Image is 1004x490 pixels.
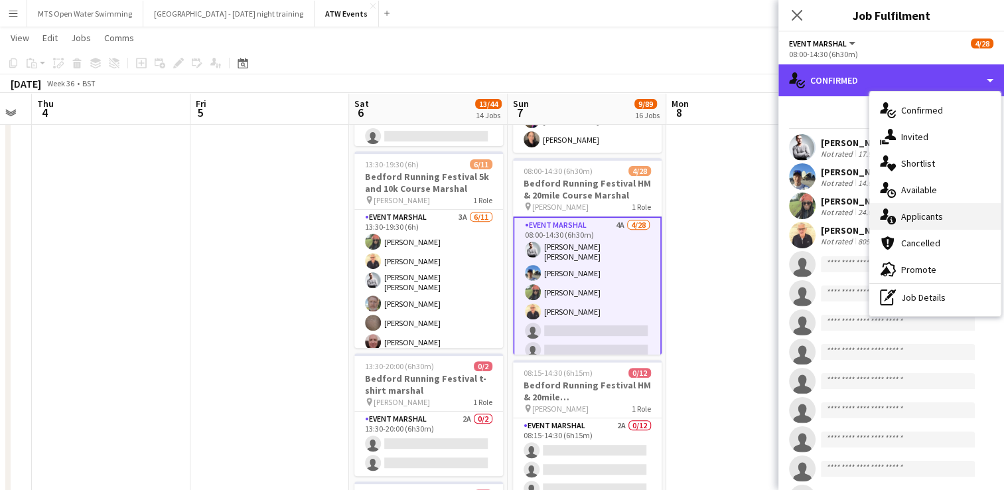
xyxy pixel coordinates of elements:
[11,77,41,90] div: [DATE]
[672,98,689,110] span: Mon
[789,39,857,48] button: Event Marshal
[869,230,1001,256] div: Cancelled
[354,98,369,110] span: Sat
[821,149,855,159] div: Not rated
[524,368,593,378] span: 08:15-14:30 (6h15m)
[778,64,1004,96] div: Confirmed
[35,105,54,120] span: 4
[821,137,964,149] div: [PERSON_NAME] [PERSON_NAME]
[143,1,315,27] button: [GEOGRAPHIC_DATA] - [DATE] night training
[670,105,689,120] span: 8
[365,159,419,169] span: 13:30-19:30 (6h)
[628,368,651,378] span: 0/12
[476,110,501,120] div: 14 Jobs
[374,397,430,407] span: [PERSON_NAME]
[513,379,662,403] h3: Bedford Running Festival HM & 20mile [GEOGRAPHIC_DATA] 1 priory
[821,224,891,236] div: [PERSON_NAME]
[473,397,492,407] span: 1 Role
[315,1,379,27] button: ATW Events
[869,256,1001,283] div: Promote
[511,105,529,120] span: 7
[513,98,529,110] span: Sun
[869,203,1001,230] div: Applicants
[635,110,660,120] div: 16 Jobs
[821,236,855,246] div: Not rated
[821,195,891,207] div: [PERSON_NAME]
[513,177,662,201] h3: Bedford Running Festival HM & 20mile Course Marshal
[475,99,502,109] span: 13/44
[855,149,885,159] div: 17.9km
[27,1,143,27] button: MTS Open Water Swimming
[374,195,430,205] span: [PERSON_NAME]
[82,78,96,88] div: BST
[194,105,206,120] span: 5
[354,171,503,195] h3: Bedford Running Festival 5k and 10k Course Marshal
[354,151,503,348] app-job-card: 13:30-19:30 (6h)6/11Bedford Running Festival 5k and 10k Course Marshal [PERSON_NAME]1 RoleEvent M...
[365,361,434,371] span: 13:30-20:00 (6h30m)
[42,32,58,44] span: Edit
[37,29,63,46] a: Edit
[104,32,134,44] span: Comms
[869,123,1001,150] div: Invited
[473,195,492,205] span: 1 Role
[44,78,77,88] span: Week 36
[855,236,879,246] div: 805m
[869,284,1001,311] div: Job Details
[869,177,1001,203] div: Available
[474,361,492,371] span: 0/2
[11,32,29,44] span: View
[632,202,651,212] span: 1 Role
[789,49,993,59] div: 08:00-14:30 (6h30m)
[532,404,589,414] span: [PERSON_NAME]
[524,166,593,176] span: 08:00-14:30 (6h30m)
[634,99,657,109] span: 9/89
[66,29,96,46] a: Jobs
[37,98,54,110] span: Thu
[821,207,855,217] div: Not rated
[789,39,847,48] span: Event Marshal
[869,97,1001,123] div: Confirmed
[778,7,1004,24] h3: Job Fulfilment
[470,159,492,169] span: 6/11
[532,202,589,212] span: [PERSON_NAME]
[354,412,503,476] app-card-role: Event Marshal2A0/213:30-20:00 (6h30m)
[628,166,651,176] span: 4/28
[354,210,503,451] app-card-role: Event Marshal3A6/1113:30-19:30 (6h)[PERSON_NAME][PERSON_NAME][PERSON_NAME] [PERSON_NAME][PERSON_N...
[196,98,206,110] span: Fri
[352,105,369,120] span: 6
[855,178,885,188] div: 14.6km
[821,166,891,178] div: [PERSON_NAME]
[5,29,35,46] a: View
[821,178,855,188] div: Not rated
[354,353,503,476] app-job-card: 13:30-20:00 (6h30m)0/2Bedford Running Festival t-shirt marshal [PERSON_NAME]1 RoleEvent Marshal2A...
[354,372,503,396] h3: Bedford Running Festival t-shirt marshal
[99,29,139,46] a: Comms
[71,32,91,44] span: Jobs
[632,404,651,414] span: 1 Role
[855,207,885,217] div: 24.6km
[971,39,993,48] span: 4/28
[513,158,662,355] app-job-card: 08:00-14:30 (6h30m)4/28Bedford Running Festival HM & 20mile Course Marshal [PERSON_NAME]1 RoleEve...
[869,150,1001,177] div: Shortlist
